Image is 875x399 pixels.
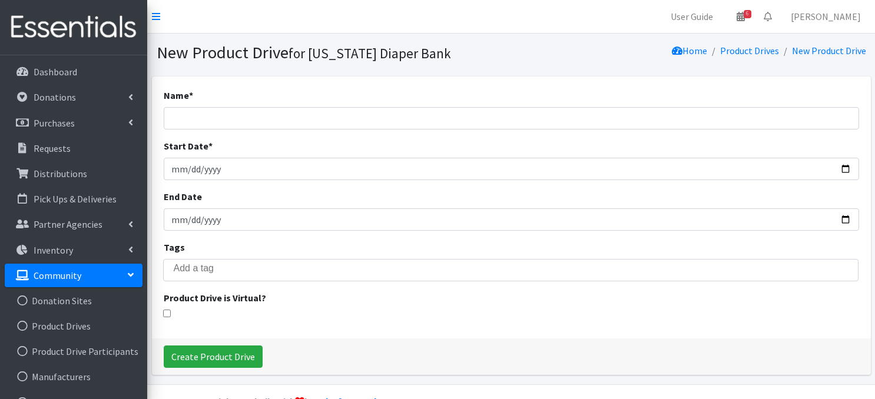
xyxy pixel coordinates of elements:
label: Start Date [164,139,213,153]
a: Donation Sites [5,289,142,312]
a: New Product Drive [792,45,866,56]
label: Product Drive is Virtual? [164,291,266,305]
label: End Date [164,189,202,204]
p: Dashboard [34,66,77,78]
a: 6 [727,5,754,28]
p: Community [34,270,81,281]
a: Requests [5,137,142,160]
label: Name [164,88,193,102]
p: Distributions [34,168,87,179]
a: Pick Ups & Deliveries [5,187,142,211]
a: Community [5,264,142,287]
p: Pick Ups & Deliveries [34,193,117,205]
p: Purchases [34,117,75,129]
input: Add a tag [174,263,865,274]
label: Tags [164,240,185,254]
a: Inventory [5,238,142,262]
a: Donations [5,85,142,109]
abbr: required [189,89,193,101]
a: [PERSON_NAME] [781,5,870,28]
small: for [US_STATE] Diaper Bank [289,45,451,62]
p: Requests [34,142,71,154]
input: Create Product Drive [164,345,263,368]
a: Product Drives [5,314,142,338]
a: Purchases [5,111,142,135]
a: Product Drive Participants [5,340,142,363]
p: Partner Agencies [34,218,102,230]
a: Distributions [5,162,142,185]
h1: New Product Drive [157,42,507,63]
a: Home [672,45,707,56]
a: Partner Agencies [5,212,142,236]
p: Donations [34,91,76,103]
a: Manufacturers [5,365,142,388]
a: User Guide [661,5,722,28]
img: HumanEssentials [5,8,142,47]
a: Dashboard [5,60,142,84]
p: Inventory [34,244,73,256]
abbr: required [208,140,213,152]
a: Product Drives [720,45,779,56]
span: 6 [744,10,751,18]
